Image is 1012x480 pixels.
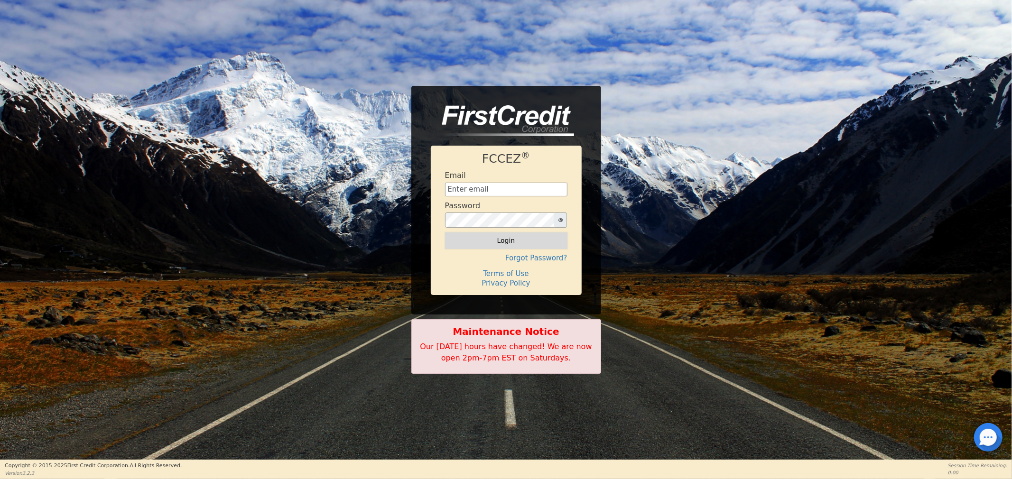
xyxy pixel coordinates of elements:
[445,212,555,228] input: password
[420,342,592,362] span: Our [DATE] hours have changed! We are now open 2pm-7pm EST on Saturdays.
[445,171,466,180] h4: Email
[130,462,182,469] span: All Rights Reserved.
[445,232,567,249] button: Login
[445,201,481,210] h4: Password
[948,462,1007,469] p: Session Time Remaining:
[445,183,567,197] input: Enter email
[445,279,567,287] h4: Privacy Policy
[445,269,567,278] h4: Terms of Use
[445,152,567,166] h1: FCCEZ
[5,462,182,470] p: Copyright © 2015- 2025 First Credit Corporation.
[417,324,596,339] b: Maintenance Notice
[431,105,574,137] img: logo-CMu_cnol.png
[5,470,182,477] p: Version 3.2.3
[521,150,530,160] sup: ®
[948,469,1007,476] p: 0:00
[445,254,567,262] h4: Forgot Password?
